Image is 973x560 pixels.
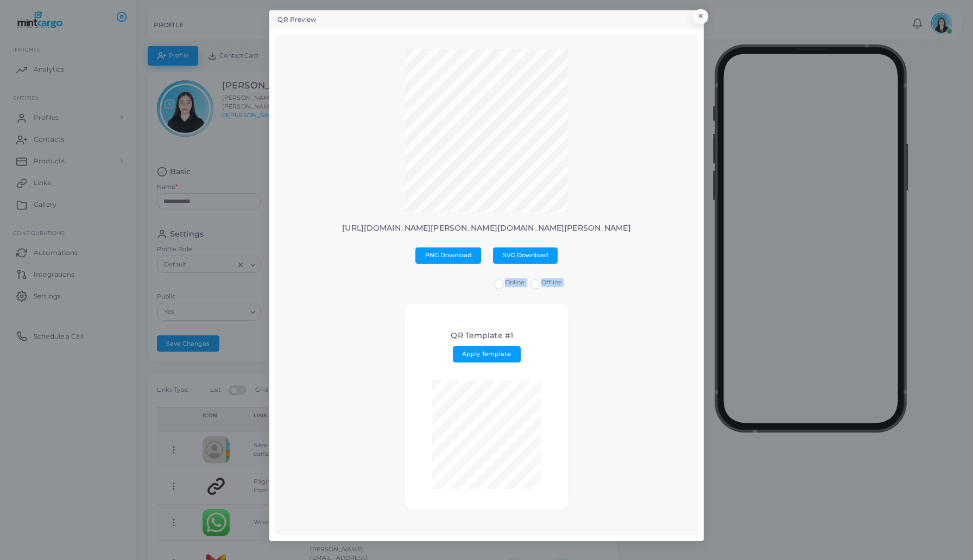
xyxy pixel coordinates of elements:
button: PNG Download [415,247,481,264]
span: Offline [541,278,562,286]
span: Apply Template [462,350,511,358]
span: PNG Download [425,251,472,259]
h5: QR Preview [277,15,317,24]
span: SVG Download [503,251,548,259]
button: Apply Template [453,346,521,362]
h4: QR Template #1 [451,331,513,340]
button: Close [693,9,708,23]
button: SVG Download [493,247,558,264]
span: Online [505,278,525,286]
p: [URL][DOMAIN_NAME][PERSON_NAME][DOMAIN_NAME][PERSON_NAME] [283,224,689,233]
